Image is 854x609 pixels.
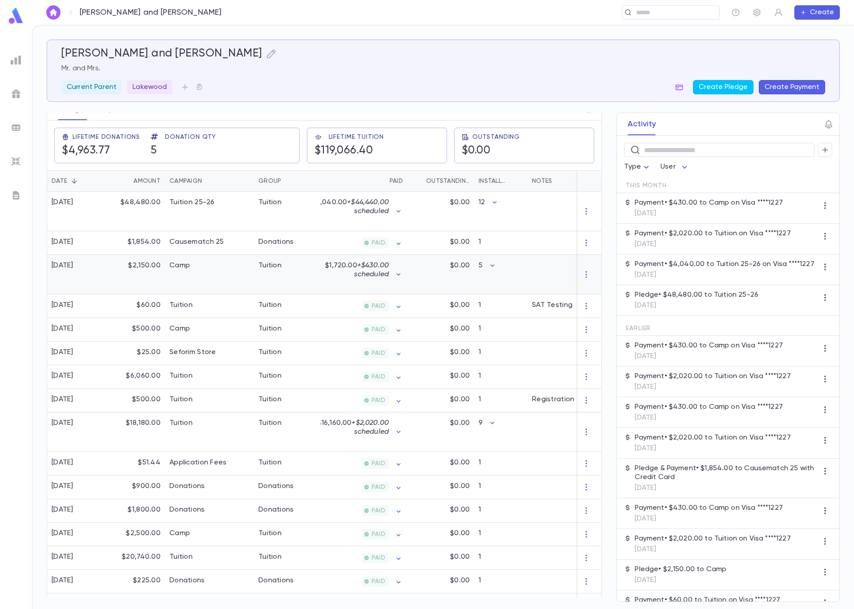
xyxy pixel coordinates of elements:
img: imports_grey.530a8a0e642e233f2baf0ef88e8c9fcb.svg [11,156,21,167]
div: Group [258,170,281,192]
div: Registration [532,395,574,404]
div: 1 [474,342,528,365]
div: Installments [479,170,509,192]
p: $0.00 [450,529,470,538]
div: Outstanding [426,170,470,192]
div: Donations [169,505,205,514]
p: [DATE] [635,514,783,523]
p: 12 [479,198,485,207]
span: PAID [368,578,389,585]
div: Tuition [258,395,282,404]
p: $0.00 [450,482,470,491]
div: 1 [474,523,528,546]
p: Lakewood [133,83,167,92]
span: Lifetime Tuition [329,133,384,141]
span: + $430.00 scheduled [354,262,389,278]
button: Activity [628,113,656,135]
div: Donations [258,505,294,514]
div: [DATE] [52,505,73,514]
div: 1 [474,476,528,499]
p: $0.00 [450,371,470,380]
p: $0.00 [450,505,470,514]
div: [DATE] [52,238,73,246]
div: $51.44 [107,452,165,476]
div: Tuition [169,419,193,428]
img: home_white.a664292cf8c1dea59945f0da9f25487c.svg [48,9,59,16]
div: Tuition [258,371,282,380]
div: 1 [474,365,528,389]
p: [DATE] [635,444,790,453]
h5: $4,963.77 [62,144,140,157]
div: Seforim Store [169,348,216,357]
p: Pledge • $48,480.00 to Tuition 25-26 [635,290,758,299]
div: Notes [528,170,639,192]
p: Payment • $430.00 to Camp on Visa ****1227 [635,341,783,350]
p: Payment • $2,020.00 to Tuition on Visa ****1227 [635,372,790,381]
p: $0.00 [450,576,470,585]
span: PAID [368,373,389,380]
p: $0.00 [450,348,470,357]
span: PAID [368,460,389,467]
div: [DATE] [52,553,73,561]
span: PAID [368,397,389,404]
p: [DATE] [635,209,783,218]
div: [DATE] [52,482,73,491]
div: $225.00 [107,570,165,593]
p: $0.00 [450,301,470,310]
div: [DATE] [52,324,73,333]
div: Type [624,158,652,176]
div: Camp [169,261,190,270]
div: $500.00 [107,318,165,342]
button: Sort [509,174,523,188]
div: Tuition [258,261,282,270]
span: User [661,163,676,170]
p: [DATE] [635,484,818,492]
div: Donations [169,482,205,491]
div: $18,180.00 [107,412,165,452]
div: $2,150.00 [107,255,165,294]
span: PAID [368,302,389,310]
div: Tuition [258,198,282,207]
button: Sort [202,174,216,188]
img: batches_grey.339ca447c9d9533ef1741baa751efc33.svg [11,122,21,133]
div: Amount [107,170,165,192]
div: Group [254,170,321,192]
div: Tuition [258,529,282,538]
div: $2,500.00 [107,523,165,546]
div: 1 [474,499,528,523]
p: $0.00 [450,458,470,467]
div: [DATE] [52,348,73,357]
span: PAID [368,531,389,538]
div: Donations [169,576,205,585]
div: Tuition [169,371,193,380]
p: $0.00 [450,198,470,207]
div: Tuition [258,324,282,333]
div: 1 [474,546,528,570]
span: Lifetime Donations [73,133,140,141]
p: Payment • $2,020.00 to Tuition on Visa ****1227 [635,534,790,543]
div: Donations [258,576,294,585]
p: [DATE] [635,413,783,422]
p: Current Parent [67,83,117,92]
button: Create [794,5,840,20]
div: 1 [474,231,528,255]
p: $1,720.00 [325,261,389,279]
h5: $0.00 [462,144,520,157]
div: Tuition 25-26 [169,198,215,207]
p: [DATE] [635,383,790,391]
div: $20,740.00 [107,546,165,570]
p: Payment • $430.00 to Camp on Visa ****1227 [635,504,783,512]
button: Sort [281,174,295,188]
div: Lakewood [127,80,172,94]
span: PAID [368,507,389,514]
div: Date [47,170,107,192]
p: $16,160.00 [318,419,389,436]
p: $0.00 [450,261,470,270]
div: User [661,158,690,176]
div: Outstanding [407,170,474,192]
h5: 5 [151,144,216,157]
div: $1,854.00 [107,231,165,255]
button: Sort [412,174,426,188]
span: + $2,020.00 scheduled [351,419,389,436]
button: Create Payment [759,80,825,94]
